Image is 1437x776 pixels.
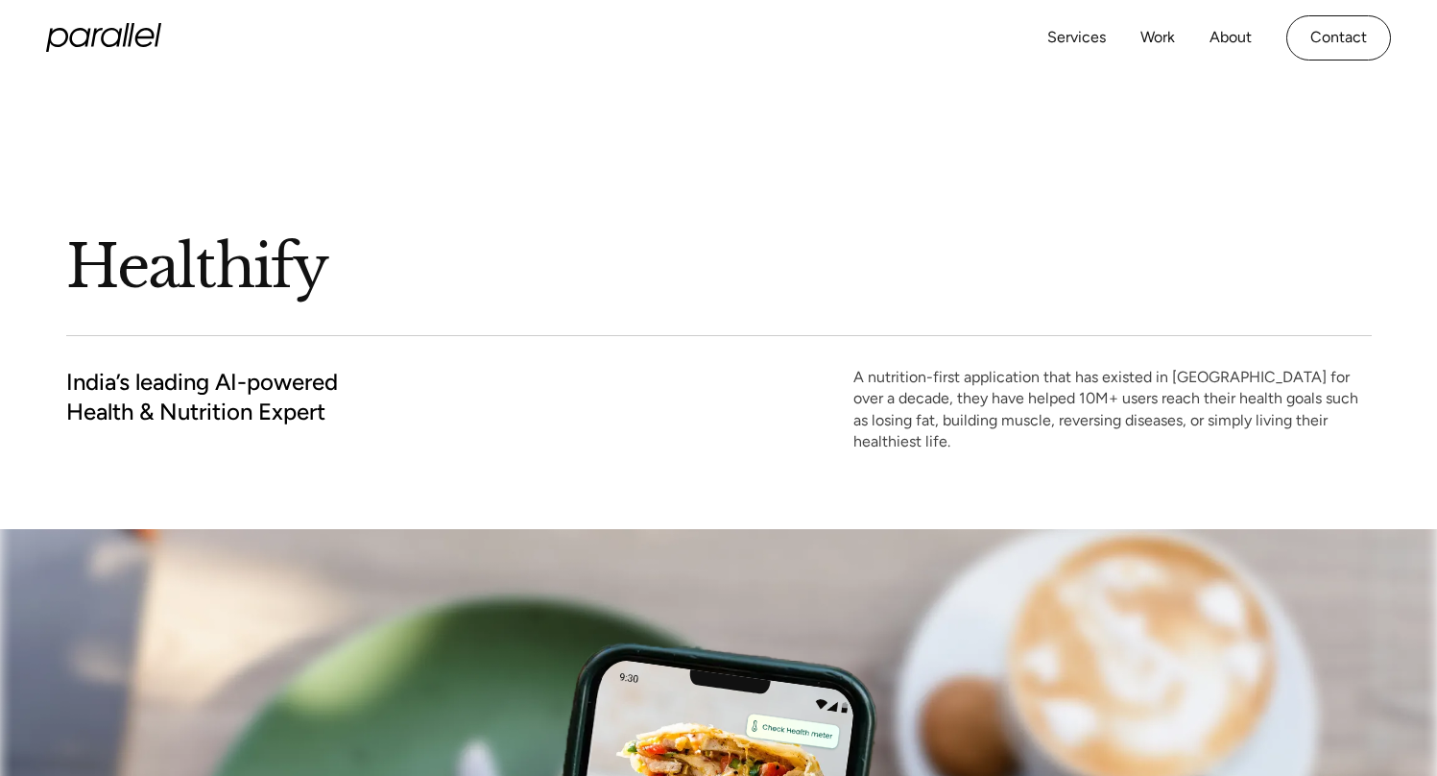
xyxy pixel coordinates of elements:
[1047,24,1106,52] a: Services
[66,367,338,426] h2: India’s leading AI-powered Health & Nutrition Expert
[66,230,834,304] h1: Healthify
[1140,24,1175,52] a: Work
[46,23,161,52] a: home
[853,367,1372,453] p: A nutrition-first application that has existed in [GEOGRAPHIC_DATA] for over a decade, they have ...
[1209,24,1252,52] a: About
[1286,15,1391,61] a: Contact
